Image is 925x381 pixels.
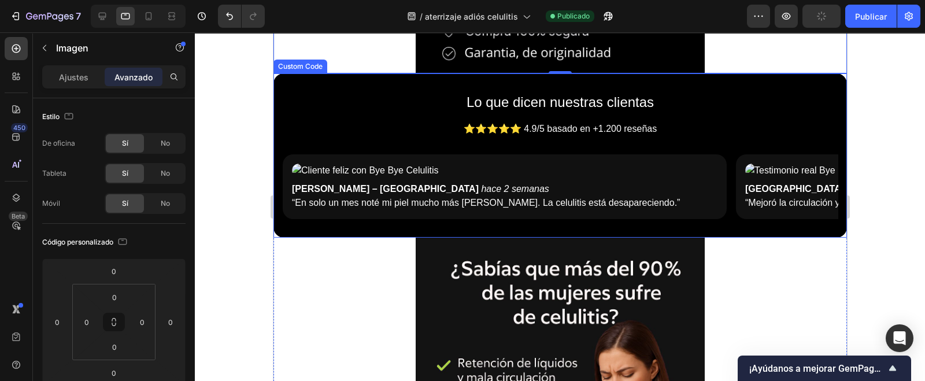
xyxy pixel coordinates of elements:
[749,361,900,375] button: Mostrar encuesta - ¡Ayúdanos a mejorar GemPages!
[122,199,128,208] font: Sí
[103,288,126,306] input: 0 píxeles
[472,131,897,145] img: Testimonio real Bye Bye Celulitis
[161,199,170,208] font: No
[5,5,86,28] button: 7
[557,12,590,20] font: Publicado
[122,139,128,147] font: Sí
[42,139,75,147] font: De oficina
[845,5,897,28] button: Publicar
[161,139,170,147] font: No
[76,10,81,22] font: 7
[472,151,680,161] strong: [GEOGRAPHIC_DATA] – [GEOGRAPHIC_DATA]
[161,169,170,177] font: No
[114,72,153,82] font: Avanzado
[78,313,95,331] input: 0 píxeles
[12,212,25,220] font: Beta
[42,169,66,177] font: Tableta
[749,363,886,374] font: ¡Ayúdanos a mejorar GemPages!
[13,124,25,132] font: 450
[103,338,126,356] input: 0 píxeles
[420,12,423,21] font: /
[855,12,887,21] font: Publicar
[218,5,265,28] div: Deshacer/Rehacer
[56,42,88,54] font: Imagen
[49,313,66,331] input: 0
[42,112,60,121] font: Estilo
[42,238,113,246] font: Código personalizado
[42,199,60,208] font: Móvil
[134,313,151,331] input: 0 píxeles
[886,324,913,352] div: Abrir Intercom Messenger
[59,72,88,82] font: Ajustes
[425,12,518,21] font: aterrizaje adiós celulitis
[56,41,154,55] p: Imagen
[102,262,125,280] input: 0
[2,29,51,39] div: Custom Code
[122,169,128,177] font: Sí
[472,164,897,177] p: “Mejoró la circulación y la firmeza de mi piel. ¡Ya uso shorts con confianza!”
[273,32,847,381] iframe: Área de diseño
[162,313,179,331] input: 0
